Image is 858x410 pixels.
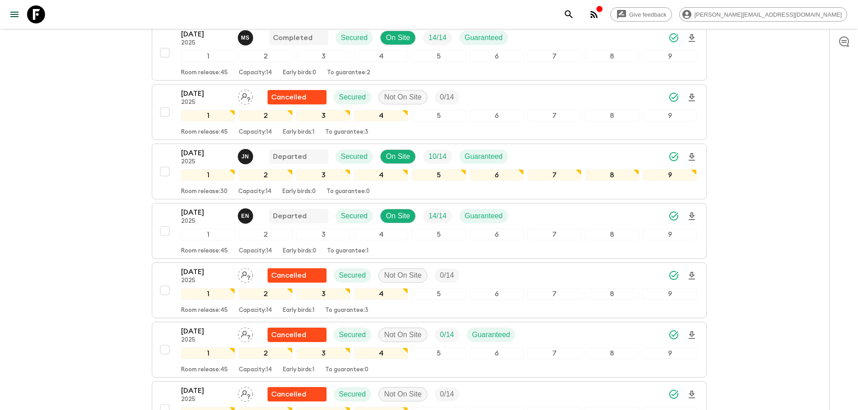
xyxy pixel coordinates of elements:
div: 3 [296,169,350,181]
p: On Site [386,211,410,221]
div: 4 [354,347,408,359]
p: Room release: 45 [181,248,228,255]
p: Capacity: 14 [238,188,272,195]
p: Cancelled [271,92,306,103]
div: On Site [380,149,416,164]
div: Secured [334,387,372,401]
div: 7 [527,347,581,359]
svg: Synced Successfully [668,32,679,43]
div: 8 [585,288,639,300]
p: On Site [386,32,410,43]
p: Not On Site [384,92,422,103]
p: Secured [339,92,366,103]
div: 5 [412,50,466,62]
div: 1 [181,110,235,122]
p: Capacity: 14 [239,366,272,374]
p: Cancelled [271,270,306,281]
div: Trip Fill [435,387,459,401]
div: Trip Fill [435,90,459,104]
div: 7 [527,288,581,300]
svg: Download Onboarding [686,270,697,281]
p: Capacity: 14 [239,69,272,77]
div: Secured [336,149,373,164]
svg: Download Onboarding [686,33,697,44]
div: 3 [296,347,350,359]
p: Capacity: 14 [239,248,272,255]
p: [DATE] [181,88,231,99]
span: Assign pack leader [238,389,253,396]
div: 3 [296,110,350,122]
p: 0 / 14 [440,389,454,400]
p: Room release: 45 [181,366,228,374]
div: 4 [354,169,408,181]
svg: Download Onboarding [686,152,697,162]
div: 5 [412,169,466,181]
p: [DATE] [181,207,231,218]
p: 2025 [181,396,231,403]
p: Secured [339,329,366,340]
button: search adventures [560,5,578,23]
div: 7 [527,110,581,122]
div: Not On Site [378,90,427,104]
p: Early birds: 1 [283,307,314,314]
p: Early birds: 0 [283,248,316,255]
div: Not On Site [378,328,427,342]
p: Departed [273,211,307,221]
p: [DATE] [181,266,231,277]
a: Give feedback [610,7,672,22]
p: Room release: 45 [181,129,228,136]
div: Not On Site [378,268,427,283]
p: [DATE] [181,385,231,396]
div: 9 [643,229,697,240]
p: 0 / 14 [440,270,454,281]
div: Flash Pack cancellation [268,328,327,342]
div: 9 [643,50,697,62]
button: [DATE]2025Assign pack leaderFlash Pack cancellationSecuredNot On SiteTrip Fill123456789Room relea... [152,84,707,140]
button: [DATE]2025Assign pack leaderFlash Pack cancellationSecuredNot On SiteTrip Fill123456789Room relea... [152,262,707,318]
div: 9 [643,288,697,300]
div: 1 [181,229,235,240]
span: Janita Nurmi [238,152,255,159]
div: 2 [239,110,293,122]
p: 2025 [181,277,231,284]
p: To guarantee: 0 [327,188,370,195]
div: Secured [334,268,372,283]
p: Guaranteed [465,32,503,43]
div: 2 [239,347,293,359]
p: [DATE] [181,148,231,158]
div: 3 [296,50,350,62]
p: 0 / 14 [440,329,454,340]
div: 1 [181,288,235,300]
div: Flash Pack cancellation [268,387,327,401]
span: Assign pack leader [238,270,253,278]
div: On Site [380,31,416,45]
span: Estel Nikolaidi [238,211,255,218]
p: Capacity: 14 [239,307,272,314]
div: Secured [336,31,373,45]
div: 8 [585,110,639,122]
div: 4 [354,229,408,240]
p: [DATE] [181,326,231,337]
svg: Download Onboarding [686,330,697,341]
p: On Site [386,151,410,162]
span: Magda Sotiriadis [238,33,255,40]
p: Secured [341,211,368,221]
p: Secured [341,32,368,43]
svg: Download Onboarding [686,92,697,103]
svg: Download Onboarding [686,389,697,400]
p: Room release: 45 [181,307,228,314]
p: To guarantee: 2 [327,69,370,77]
p: Secured [339,389,366,400]
p: 10 / 14 [428,151,446,162]
p: Capacity: 14 [239,129,272,136]
div: 5 [412,110,466,122]
p: [DATE] [181,29,231,40]
svg: Synced Successfully [668,211,679,221]
p: Room release: 30 [181,188,227,195]
div: 7 [527,169,581,181]
div: Flash Pack cancellation [268,90,327,104]
svg: Synced Successfully [668,92,679,103]
p: 2025 [181,218,231,225]
svg: Synced Successfully [668,329,679,340]
div: 2 [239,288,293,300]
